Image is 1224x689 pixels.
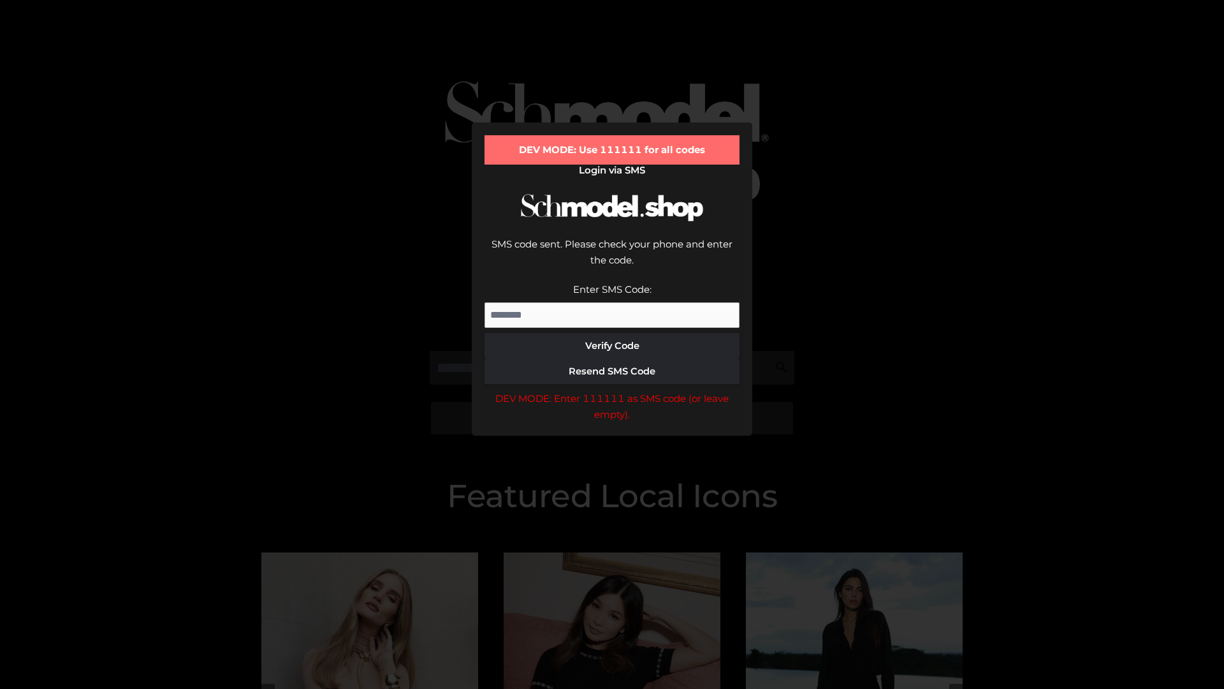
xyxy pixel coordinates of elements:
[484,390,739,423] div: DEV MODE: Enter 111111 as SMS code (or leave empty).
[484,236,739,281] div: SMS code sent. Please check your phone and enter the code.
[573,283,652,295] label: Enter SMS Code:
[484,165,739,176] h2: Login via SMS
[516,182,708,233] img: Schmodel Logo
[484,135,739,165] div: DEV MODE: Use 111111 for all codes
[484,359,739,384] button: Resend SMS Code
[484,333,739,359] button: Verify Code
